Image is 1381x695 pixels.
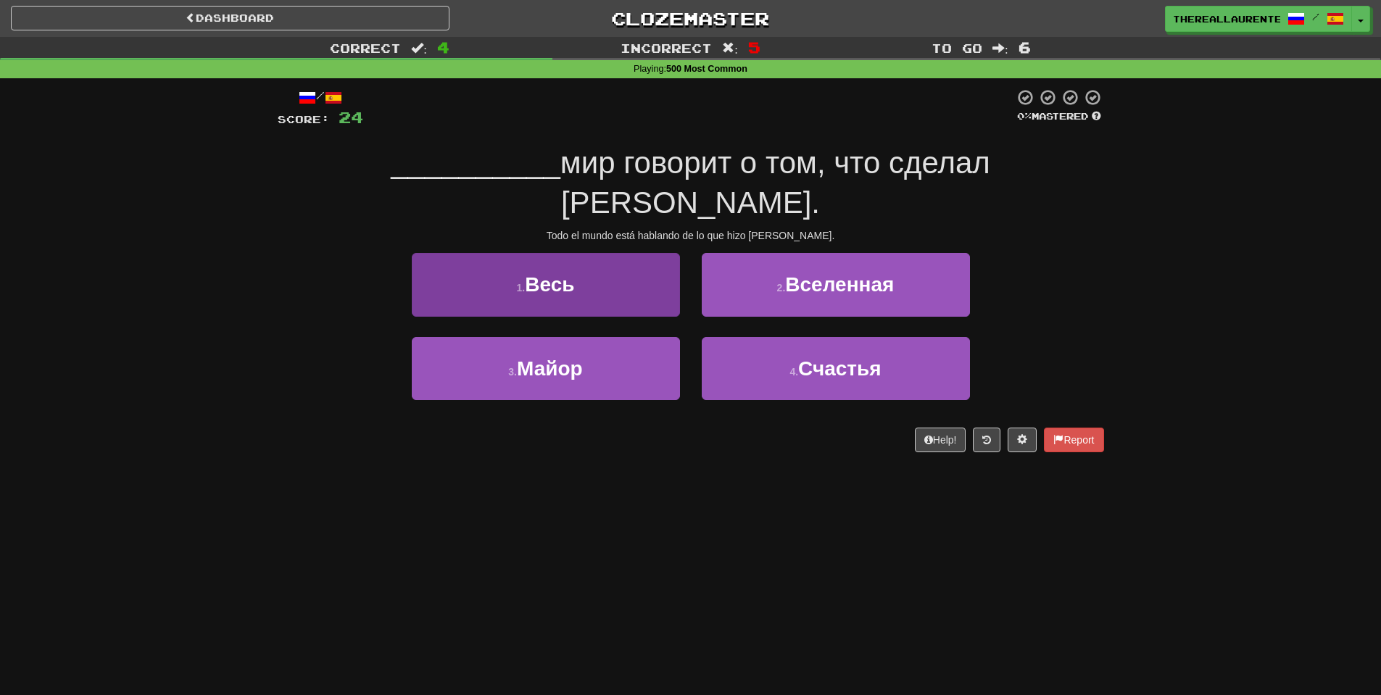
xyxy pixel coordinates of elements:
[330,41,401,55] span: Correct
[621,41,712,55] span: Incorrect
[339,108,363,126] span: 24
[278,113,330,125] span: Score:
[932,41,982,55] span: To go
[1165,6,1352,32] a: thereallaurente /
[702,337,970,400] button: 4.Счастья
[525,273,574,296] span: Весь
[517,282,526,294] small: 1 .
[412,253,680,316] button: 1.Весь
[748,38,760,56] span: 5
[702,253,970,316] button: 2.Вселенная
[517,357,583,380] span: Майор
[789,366,798,378] small: 4 .
[1014,110,1104,123] div: Mastered
[992,42,1008,54] span: :
[777,282,786,294] small: 2 .
[1312,12,1319,22] span: /
[1017,110,1032,122] span: 0 %
[1044,428,1103,452] button: Report
[278,228,1104,243] div: Todo el mundo está hablando de lo que hizo [PERSON_NAME].
[1019,38,1031,56] span: 6
[278,88,363,107] div: /
[666,64,747,74] strong: 500 Most Common
[798,357,882,380] span: Счастья
[471,6,910,31] a: Clozemaster
[391,146,560,180] span: __________
[722,42,738,54] span: :
[412,337,680,400] button: 3.Майор
[973,428,1000,452] button: Round history (alt+y)
[915,428,966,452] button: Help!
[437,38,449,56] span: 4
[508,366,517,378] small: 3 .
[785,273,894,296] span: Вселенная
[1173,12,1280,25] span: thereallaurente
[411,42,427,54] span: :
[11,6,449,30] a: Dashboard
[560,146,990,220] span: мир говорит о том, что сделал [PERSON_NAME].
